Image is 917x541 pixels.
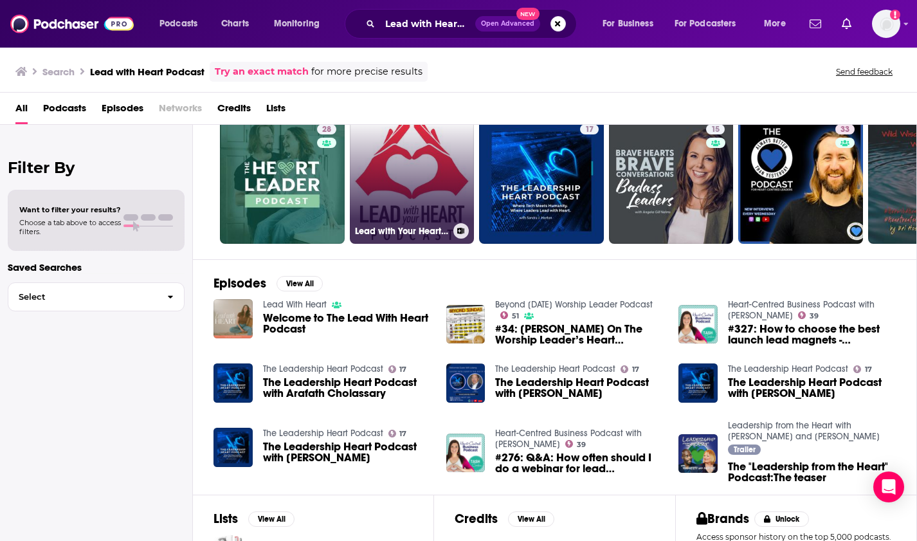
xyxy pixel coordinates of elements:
button: open menu [755,14,802,34]
a: Podcasts [43,98,86,124]
a: Heart-Centred Business Podcast with Tash Corbin [495,428,642,450]
span: 39 [810,313,819,319]
a: The Leadership Heart Podcast with Will Lukang [446,363,486,403]
button: open menu [265,14,336,34]
a: 28 [317,124,336,134]
a: Lead With Heart [263,299,327,310]
span: Charts [221,15,249,33]
h2: Episodes [213,275,266,291]
button: open menu [594,14,669,34]
span: #34: [PERSON_NAME] On The Worship Leader’s Heart [Podcast] [495,324,663,345]
a: #327: How to choose the best launch lead magnets - Tash Corbin, Heart-Centred Business Podcast [728,324,896,345]
span: 17 [585,124,594,136]
span: Monitoring [274,15,320,33]
h2: Credits [455,511,498,527]
p: Saved Searches [8,261,185,273]
img: #34: Paul Baloche On The Worship Leader’s Heart [Podcast] [446,305,486,344]
img: Welcome to The Lead With Heart Podcast [213,299,253,338]
a: ListsView All [213,511,295,527]
span: The Leadership Heart Podcast with [PERSON_NAME] [263,441,431,463]
span: The Leadership Heart Podcast with Arafath Cholassary [263,377,431,399]
button: Show profile menu [872,10,900,38]
img: Podchaser - Follow, Share and Rate Podcasts [10,12,134,36]
a: The "Leadership from the Heart" Podcast:The teaser [728,461,896,483]
a: 17 [388,430,407,437]
button: View All [248,511,295,527]
a: The Leadership Heart Podcast [263,363,383,374]
a: Heart-Centred Business Podcast with Tash Corbin [728,299,875,321]
h3: Lead with Your Heart Podcast [355,226,448,237]
span: New [516,8,540,20]
span: Open Advanced [481,21,534,27]
a: #34: Paul Baloche On The Worship Leader’s Heart [Podcast] [495,324,663,345]
a: The Leadership Heart Podcast with Alessandro Carli [678,363,718,403]
button: Select [8,282,185,311]
a: Lists [266,98,286,124]
span: 51 [512,313,519,319]
a: All [15,98,28,124]
a: Episodes [102,98,143,124]
span: for more precise results [311,64,422,79]
h3: Lead with Heart Podcast [90,66,204,78]
a: 15 [706,124,725,134]
h2: Filter By [8,158,185,177]
span: For Podcasters [675,15,736,33]
span: Credits [217,98,251,124]
a: Lead with Your Heart Podcast [350,119,475,244]
a: 28 [220,119,345,244]
div: Search podcasts, credits, & more... [357,9,589,39]
button: Send feedback [832,66,896,77]
h2: Lists [213,511,238,527]
a: The Leadership Heart Podcast with Alessandro Carli [728,377,896,399]
span: Want to filter your results? [19,205,121,214]
a: The Leadership Heart Podcast [495,363,615,374]
img: The Leadership Heart Podcast with Paul Lawrence Vann [213,428,253,467]
button: View All [508,511,554,527]
span: Select [8,293,157,301]
span: 17 [865,367,872,372]
span: #276: Q&A: How often should I do a webinar for lead generation? - [PERSON_NAME], Heart-Centred Bu... [495,452,663,474]
a: CreditsView All [455,511,554,527]
a: Try an exact match [215,64,309,79]
span: 39 [577,442,586,448]
a: 17 [479,119,604,244]
a: #276: Q&A: How often should I do a webinar for lead generation? - Tash Corbin, Heart-Centred Busi... [495,452,663,474]
a: Show notifications dropdown [804,13,826,35]
span: Welcome to The Lead With Heart Podcast [263,313,431,335]
span: 33 [840,124,849,136]
span: 15 [711,124,720,136]
span: 17 [632,367,639,372]
img: User Profile [872,10,900,38]
a: 39 [798,311,819,319]
a: The Leadership Heart Podcast [263,428,383,439]
a: 39 [565,440,586,448]
h2: Brands [696,511,750,527]
a: 33 [738,119,863,244]
h3: Search [42,66,75,78]
button: open menu [666,14,755,34]
a: 33 [835,124,855,134]
span: The Leadership Heart Podcast with [PERSON_NAME] [728,377,896,399]
span: More [764,15,786,33]
img: #276: Q&A: How often should I do a webinar for lead generation? - Tash Corbin, Heart-Centred Busi... [446,434,486,473]
a: The Leadership Heart Podcast with Will Lukang [495,377,663,399]
button: open menu [150,14,214,34]
a: The Leadership Heart Podcast with Paul Lawrence Vann [263,441,431,463]
span: #327: How to choose the best launch lead magnets - [PERSON_NAME], Heart-Centred Business Podcast [728,324,896,345]
span: Choose a tab above to access filters. [19,218,121,236]
a: Leadership from the Heart with Rasheed Ogunlaru and Nadine Dereza [728,420,880,442]
a: EpisodesView All [213,275,323,291]
a: Show notifications dropdown [837,13,857,35]
img: The "Leadership from the Heart" Podcast:The teaser [678,434,718,473]
a: 17 [853,365,872,373]
a: The Leadership Heart Podcast with Arafath Cholassary [213,363,253,403]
